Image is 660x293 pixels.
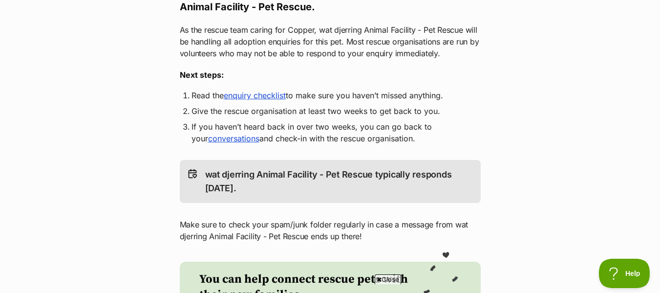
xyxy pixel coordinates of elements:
iframe: Help Scout Beacon - Open [599,259,650,288]
li: Give the rescue organisation at least two weeks to get back to you. [192,105,469,117]
p: wat djerring Animal Facility - Pet Rescue typically responds [DATE]. [205,168,473,195]
p: Make sure to check your spam/junk folder regularly in case a message from wat djerring Animal Fac... [180,219,481,242]
p: As the rescue team caring for Copper, wat djerring Animal Facility - Pet Rescue will be handling ... [180,24,481,59]
span: Close [375,274,401,284]
li: Read the to make sure you haven’t missed anything. [192,90,469,101]
h3: Next steps: [180,69,481,81]
a: enquiry checklist [224,90,286,100]
a: conversations [208,134,259,143]
li: If you haven’t heard back in over two weeks, you can go back to your and check-in with the rescue... [192,121,469,144]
